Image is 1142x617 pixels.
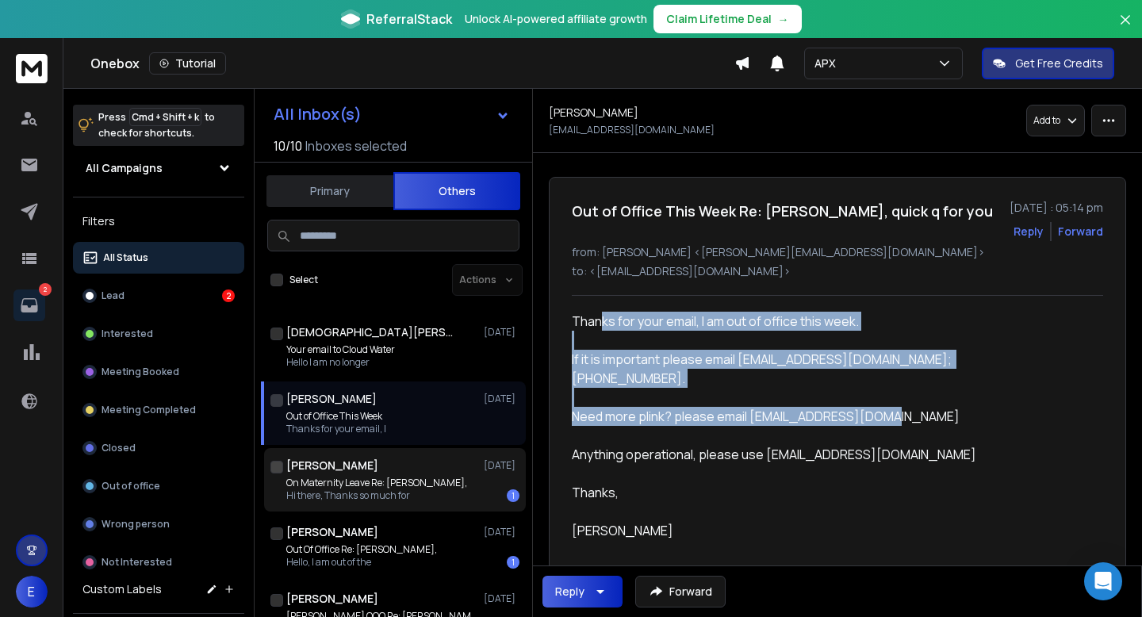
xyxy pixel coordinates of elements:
p: [DATE] [484,592,519,605]
p: Thanks for your email, I [286,423,386,435]
div: Onebox [90,52,734,75]
p: Interested [102,328,153,340]
h3: Filters [73,210,244,232]
p: [DATE] [484,393,519,405]
p: Closed [102,442,136,454]
button: All Inbox(s) [261,98,523,130]
p: [DATE] : 05:14 pm [1010,200,1103,216]
button: Meeting Completed [73,394,244,426]
button: Reply [542,576,623,607]
p: [EMAIL_ADDRESS][DOMAIN_NAME] [549,124,715,136]
p: Hello I am no longer [286,356,395,369]
label: Select [289,274,318,286]
button: Close banner [1115,10,1136,48]
p: Out of Office This Week [286,410,386,423]
div: Forward [1058,224,1103,240]
h1: [PERSON_NAME] [286,458,378,473]
span: Cmd + Shift + k [129,108,201,126]
p: Get Free Credits [1015,56,1103,71]
p: Lead [102,289,125,302]
div: Reply [555,584,584,600]
button: Tutorial [149,52,226,75]
h1: [DEMOGRAPHIC_DATA][PERSON_NAME] [286,324,461,340]
p: [DATE] [484,526,519,538]
p: APX [814,56,842,71]
button: Interested [73,318,244,350]
button: E [16,576,48,607]
p: Hi there, Thanks so much for [286,489,467,502]
div: 1 [507,556,519,569]
button: Lead2 [73,280,244,312]
button: Claim Lifetime Deal→ [653,5,802,33]
div: Open Intercom Messenger [1084,562,1122,600]
h3: Inboxes selected [305,136,407,155]
p: Not Interested [102,556,172,569]
button: Out of office [73,470,244,502]
div: 2 [222,289,235,302]
p: On Maternity Leave Re: [PERSON_NAME], [286,477,467,489]
button: Get Free Credits [982,48,1114,79]
div: 1 [507,489,519,502]
button: All Campaigns [73,152,244,184]
p: Press to check for shortcuts. [98,109,215,141]
span: 10 / 10 [274,136,302,155]
button: Not Interested [73,546,244,578]
p: Out of office [102,480,160,492]
p: Unlock AI-powered affiliate growth [465,11,647,27]
h1: All Campaigns [86,160,163,176]
button: All Status [73,242,244,274]
h1: [PERSON_NAME] [286,591,378,607]
a: 2 [13,289,45,321]
h3: Custom Labels [82,581,162,597]
p: to: <[EMAIL_ADDRESS][DOMAIN_NAME]> [572,263,1103,279]
p: Add to [1033,114,1060,127]
p: [DATE] [484,326,519,339]
span: → [778,11,789,27]
button: Wrong person [73,508,244,540]
h1: [PERSON_NAME] [286,524,378,540]
p: Your email to Cloud Water [286,343,395,356]
p: Meeting Completed [102,404,196,416]
button: Meeting Booked [73,356,244,388]
span: ReferralStack [366,10,452,29]
button: Reply [1014,224,1044,240]
p: 2 [39,283,52,296]
h1: [PERSON_NAME] [549,105,638,121]
button: Primary [266,174,393,209]
p: Hello, I am out of the [286,556,437,569]
button: Others [393,172,520,210]
button: Closed [73,432,244,464]
h1: [PERSON_NAME] [286,391,377,407]
p: Out Of Office Re: [PERSON_NAME], [286,543,437,556]
p: Meeting Booked [102,366,179,378]
p: from: [PERSON_NAME] <[PERSON_NAME][EMAIL_ADDRESS][DOMAIN_NAME]> [572,244,1103,260]
p: [DATE] [484,459,519,472]
h1: All Inbox(s) [274,106,362,122]
button: Forward [635,576,726,607]
p: All Status [103,251,148,264]
p: Wrong person [102,518,170,531]
h1: Out of Office This Week Re: [PERSON_NAME], quick q for you [572,200,993,222]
